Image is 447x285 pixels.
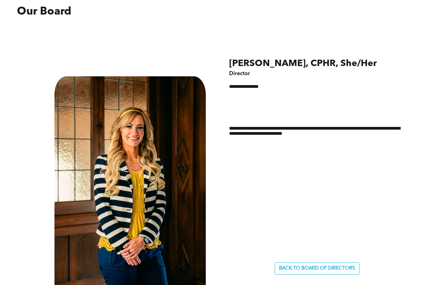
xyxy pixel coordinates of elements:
a: BACK TO BOARD OF DIRECTORS [275,262,360,275]
span: Director [229,71,250,76]
span: BACK TO BOARD OF DIRECTORS [279,266,355,271]
span: [PERSON_NAME], CPHR, She/Her [229,59,377,68]
span: Our Board [17,6,71,17]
